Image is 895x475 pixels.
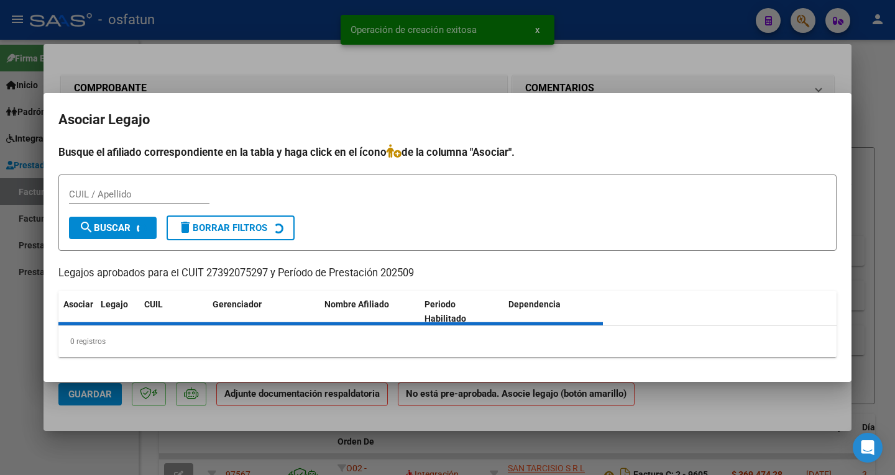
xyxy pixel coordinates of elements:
[144,299,163,309] span: CUIL
[420,291,503,332] datatable-header-cell: Periodo Habilitado
[79,222,131,233] span: Buscar
[58,108,837,132] h2: Asociar Legajo
[58,326,837,357] div: 0 registros
[79,220,94,235] mat-icon: search
[853,433,883,463] div: Open Intercom Messenger
[503,291,604,332] datatable-header-cell: Dependencia
[178,220,193,235] mat-icon: delete
[139,291,208,332] datatable-header-cell: CUIL
[69,217,157,239] button: Buscar
[63,299,93,309] span: Asociar
[101,299,128,309] span: Legajo
[96,291,139,332] datatable-header-cell: Legajo
[58,291,96,332] datatable-header-cell: Asociar
[208,291,319,332] datatable-header-cell: Gerenciador
[508,299,561,309] span: Dependencia
[425,299,466,323] span: Periodo Habilitado
[319,291,420,332] datatable-header-cell: Nombre Afiliado
[213,299,262,309] span: Gerenciador
[178,222,267,233] span: Borrar Filtros
[58,144,837,160] h4: Busque el afiliado correspondiente en la tabla y haga click en el ícono de la columna "Asociar".
[324,299,389,309] span: Nombre Afiliado
[58,266,837,281] p: Legajos aprobados para el CUIT 27392075297 y Período de Prestación 202509
[167,215,295,240] button: Borrar Filtros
